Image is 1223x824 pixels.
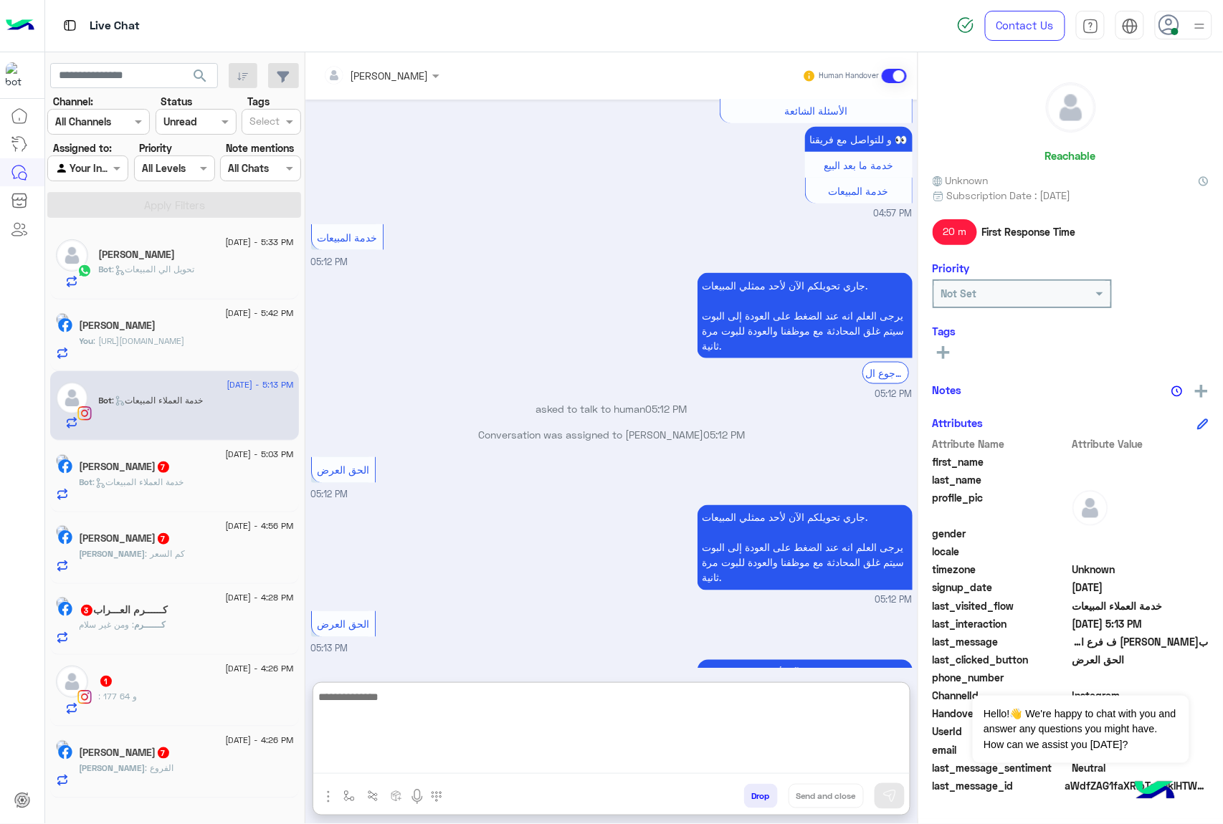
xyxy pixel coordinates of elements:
[94,335,185,346] span: https://eagle.com.eg/collections/oversize
[824,159,893,171] span: خدمة ما بعد البيع
[1130,767,1180,817] img: hulul-logo.png
[247,94,270,109] label: Tags
[933,724,1070,739] span: UserId
[933,173,989,188] span: Unknown
[56,525,69,538] img: picture
[191,67,209,85] span: search
[56,740,69,753] img: picture
[58,459,72,474] img: Facebook
[385,784,409,808] button: create order
[933,416,984,429] h6: Attributes
[1072,760,1209,775] span: 0
[338,784,361,808] button: select flow
[53,140,112,155] label: Assigned to:
[875,594,913,608] span: 05:12 PM
[113,395,204,406] span: : خدمة العملاء المبيعات
[56,239,88,272] img: defaultAdmin.png
[225,236,293,249] span: [DATE] - 5:33 PM
[227,378,293,391] span: [DATE] - 5:13 PM
[80,476,93,487] span: Bot
[933,706,1070,721] span: HandoverOn
[77,406,92,421] img: Instagram
[139,140,172,155] label: Priority
[957,16,974,34] img: spinner
[99,395,113,406] span: Bot
[56,313,69,326] img: picture
[933,634,1070,649] span: last_message
[933,598,1070,613] span: last_visited_flow
[933,742,1070,757] span: email
[80,762,146,773] span: [PERSON_NAME]
[947,188,1071,203] span: Subscription Date : [DATE]
[431,791,442,803] img: make a call
[226,140,294,155] label: Note mentions
[1072,562,1209,577] span: Unknown
[80,461,171,473] h5: وائل جمال جلال
[1072,490,1108,526] img: defaultAdmin.png
[311,427,913,442] p: Conversation was assigned to [PERSON_NAME]
[80,619,135,630] span: ومن غير سلام
[933,652,1070,667] span: last_clicked_button
[933,688,1070,703] span: ChannelId
[933,616,1070,631] span: last_interaction
[58,318,72,332] img: Facebook
[646,403,687,415] span: 05:12 PM
[933,562,1070,577] span: timezone
[135,619,166,630] span: كــــــرم
[1122,18,1138,34] img: tab
[100,676,112,687] span: 1
[933,778,1062,793] span: last_message_id
[80,532,171,545] h5: Ahmed Abd El-hak
[311,643,348,654] span: 05:13 PM
[1072,526,1209,541] span: null
[744,784,778,808] button: Drop
[805,127,913,152] p: 15/8/2025, 4:57 PM
[225,734,293,747] span: [DATE] - 4:26 PM
[90,16,140,36] p: Live Chat
[933,325,1209,337] h6: Tags
[80,320,156,332] h5: Mohamed Al Noby
[1076,11,1105,41] a: tab
[225,448,293,461] span: [DATE] - 5:03 PM
[862,362,909,384] div: الرجوع ال Bot
[247,113,280,132] div: Select
[56,597,69,610] img: picture
[1072,634,1209,649] span: بكام البنطلون ف فرع اسكندريه لو سمحت
[317,464,369,476] span: الحق العرض
[1072,652,1209,667] span: الحق العرض
[1171,385,1183,397] img: notes
[1047,83,1095,132] img: defaultAdmin.png
[698,660,913,745] p: 15/8/2025, 5:13 PM
[225,307,293,320] span: [DATE] - 5:42 PM
[56,454,69,467] img: picture
[56,382,88,414] img: defaultAdmin.png
[698,273,913,358] p: 15/8/2025, 5:12 PM
[933,454,1070,469] span: first_name
[982,224,1076,239] span: First Response Time
[80,747,171,759] h5: Ahmed Cmina
[1072,580,1209,595] span: 2025-08-15T13:57:44.269Z
[985,11,1065,41] a: Contact Us
[47,192,301,218] button: Apply Filters
[829,185,889,197] span: خدمة المبيعات
[343,790,355,802] img: select flow
[80,604,168,616] h5: كــــــرم العـــراب
[56,666,88,698] img: defaultAdmin.png
[1191,17,1209,35] img: profile
[99,691,138,701] span: 177 و 64
[933,219,977,245] span: 20 m
[81,605,92,616] span: 3
[311,489,348,500] span: 05:12 PM
[819,70,879,82] small: Human Handover
[698,505,913,590] p: 15/8/2025, 5:12 PM
[158,747,169,759] span: 7
[183,63,218,94] button: search
[933,490,1070,523] span: profile_pic
[113,264,195,274] span: : تحويل الي المبيعات
[784,105,847,117] span: الأسئلة الشائعة
[77,264,92,278] img: WhatsApp
[933,760,1070,775] span: last_message_sentiment
[99,264,113,274] span: Bot
[933,544,1070,559] span: locale
[80,335,94,346] span: You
